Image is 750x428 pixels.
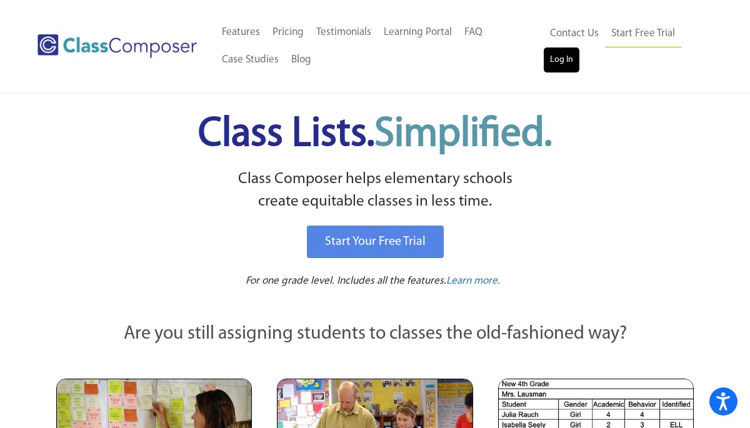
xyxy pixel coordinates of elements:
[310,19,377,46] a: Testimonials
[246,276,446,286] span: For one grade level. Includes all the features.
[446,276,500,286] span: Learn more.
[56,321,694,348] p: Are you still assigning students to classes the old-fashioned way?
[37,34,197,57] img: Class Composer
[285,46,317,74] a: Blog
[544,47,579,72] a: Log In
[377,19,458,46] a: Learning Portal
[544,20,703,72] nav: Header Menu
[446,274,500,289] a: Learn more.
[216,19,544,74] nav: Header Menu
[216,19,266,46] a: Features
[307,226,444,258] a: Start Your Free Trial
[458,19,489,46] a: FAQ
[605,20,681,48] a: Start Free Trial
[54,168,696,214] p: Class Composer helps elementary schools create equitable classes in less time.
[374,114,552,155] span: Simplified.
[198,114,552,155] span: Class Lists.
[216,46,285,74] a: Case Studies
[266,19,310,46] a: Pricing
[544,20,605,47] a: Contact Us
[325,236,426,248] span: Start Your Free Trial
